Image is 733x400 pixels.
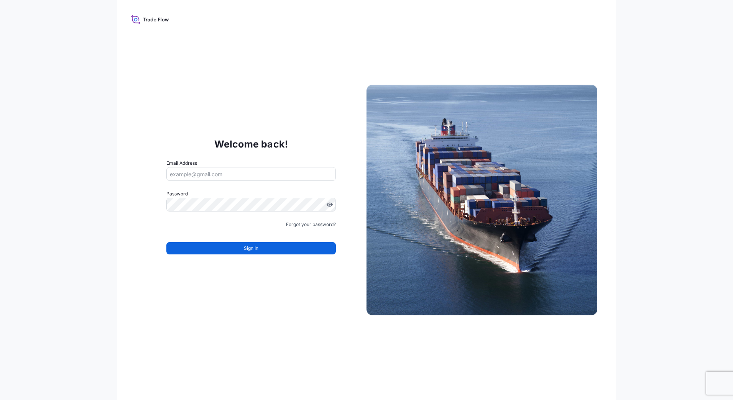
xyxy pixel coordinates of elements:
[244,244,258,252] span: Sign In
[166,167,336,181] input: example@gmail.com
[166,242,336,254] button: Sign In
[327,202,333,208] button: Show password
[366,85,597,315] img: Ship illustration
[214,138,288,150] p: Welcome back!
[286,221,336,228] a: Forgot your password?
[166,159,197,167] label: Email Address
[166,190,336,198] label: Password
